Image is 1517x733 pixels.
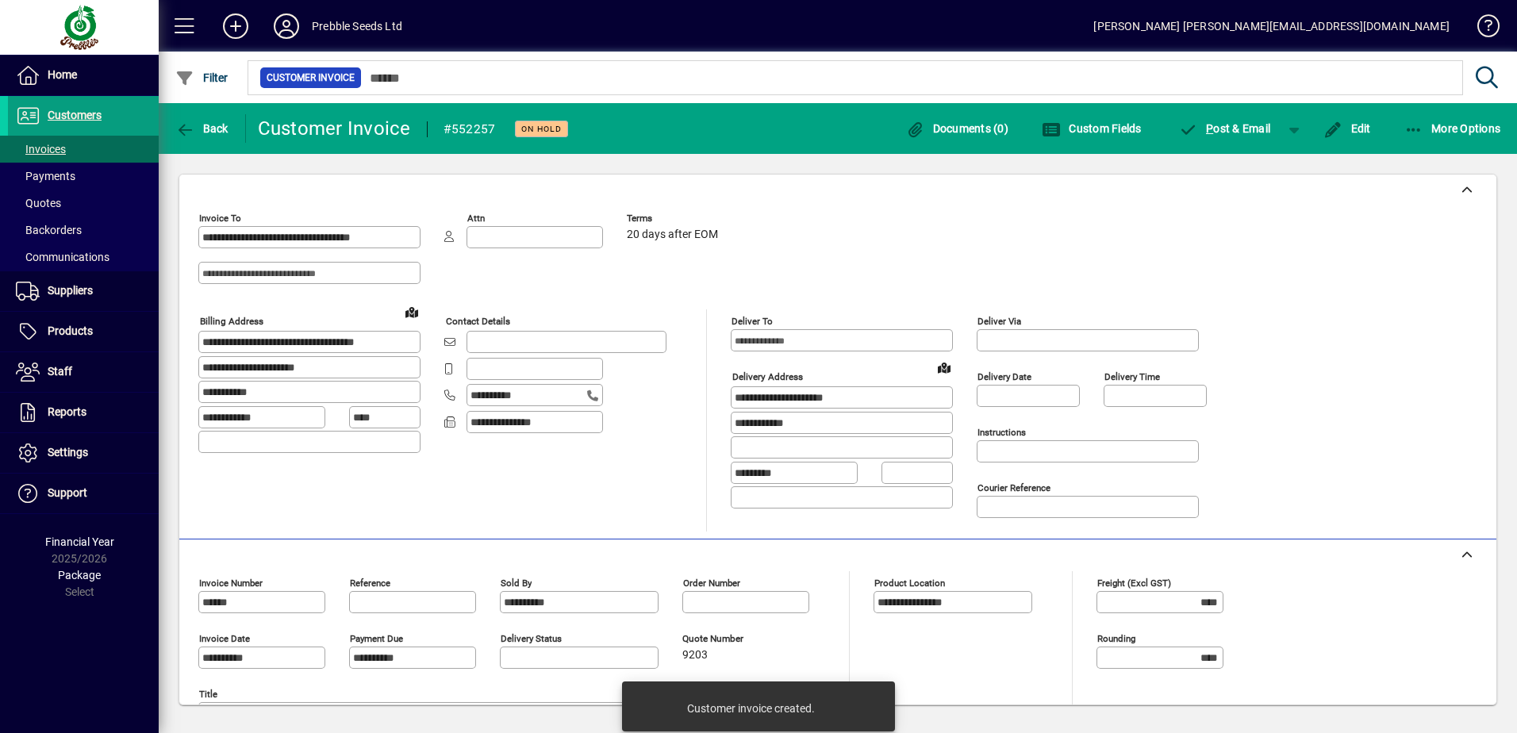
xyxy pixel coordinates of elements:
[977,482,1050,493] mat-label: Courier Reference
[399,299,424,324] a: View on map
[8,136,159,163] a: Invoices
[16,251,109,263] span: Communications
[8,352,159,392] a: Staff
[501,633,562,644] mat-label: Delivery status
[175,71,229,84] span: Filter
[521,124,562,134] span: On hold
[199,633,250,644] mat-label: Invoice date
[905,122,1008,135] span: Documents (0)
[501,578,532,589] mat-label: Sold by
[687,700,815,716] div: Customer invoice created.
[312,13,402,39] div: Prebble Seeds Ltd
[210,12,261,40] button: Add
[977,371,1031,382] mat-label: Delivery date
[683,578,740,589] mat-label: Order number
[8,271,159,311] a: Suppliers
[467,213,485,224] mat-label: Attn
[627,228,718,241] span: 20 days after EOM
[8,217,159,244] a: Backorders
[931,355,957,380] a: View on map
[874,578,945,589] mat-label: Product location
[732,316,773,327] mat-label: Deliver To
[444,117,496,142] div: #552257
[1104,371,1160,382] mat-label: Delivery time
[8,190,159,217] a: Quotes
[45,535,114,548] span: Financial Year
[1206,122,1213,135] span: P
[199,213,241,224] mat-label: Invoice To
[350,578,390,589] mat-label: Reference
[48,68,77,81] span: Home
[627,213,722,224] span: Terms
[261,12,312,40] button: Profile
[16,170,75,182] span: Payments
[1042,122,1142,135] span: Custom Fields
[1038,114,1146,143] button: Custom Fields
[48,324,93,337] span: Products
[58,569,101,581] span: Package
[48,486,87,499] span: Support
[159,114,246,143] app-page-header-button: Back
[977,427,1026,438] mat-label: Instructions
[267,70,355,86] span: Customer Invoice
[682,634,778,644] span: Quote number
[48,365,72,378] span: Staff
[1404,122,1501,135] span: More Options
[48,405,86,418] span: Reports
[48,284,93,297] span: Suppliers
[48,109,102,121] span: Customers
[8,163,159,190] a: Payments
[1097,633,1135,644] mat-label: Rounding
[48,446,88,459] span: Settings
[8,56,159,95] a: Home
[199,689,217,700] mat-label: Title
[171,63,232,92] button: Filter
[199,578,263,589] mat-label: Invoice number
[1171,114,1279,143] button: Post & Email
[350,633,403,644] mat-label: Payment due
[8,393,159,432] a: Reports
[175,122,229,135] span: Back
[8,312,159,351] a: Products
[1097,578,1171,589] mat-label: Freight (excl GST)
[1179,122,1271,135] span: ost & Email
[977,316,1021,327] mat-label: Deliver via
[16,197,61,209] span: Quotes
[16,224,82,236] span: Backorders
[1400,114,1505,143] button: More Options
[1465,3,1497,55] a: Knowledge Base
[258,116,411,141] div: Customer Invoice
[1323,122,1371,135] span: Edit
[901,114,1012,143] button: Documents (0)
[171,114,232,143] button: Back
[682,649,708,662] span: 9203
[8,244,159,271] a: Communications
[8,433,159,473] a: Settings
[1093,13,1450,39] div: [PERSON_NAME] [PERSON_NAME][EMAIL_ADDRESS][DOMAIN_NAME]
[16,143,66,155] span: Invoices
[8,474,159,513] a: Support
[1319,114,1375,143] button: Edit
